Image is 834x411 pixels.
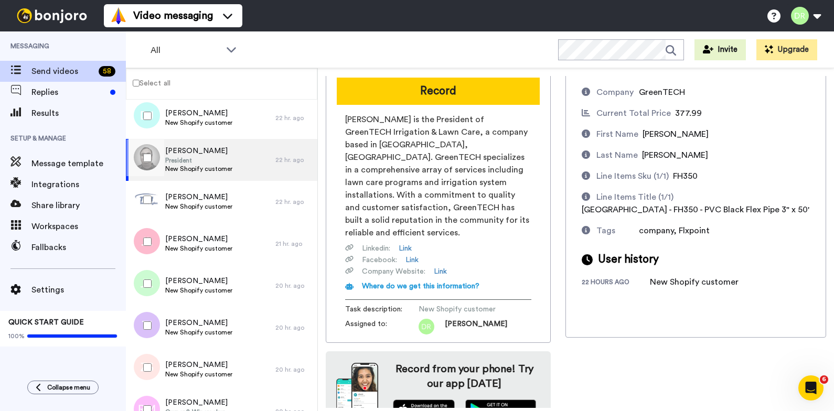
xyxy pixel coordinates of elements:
button: Invite [694,39,746,60]
span: President [165,156,232,165]
span: All [151,44,221,57]
span: Settings [31,284,126,296]
span: New Shopify customer [165,202,232,211]
div: Line Items Sku (1/1) [596,170,669,182]
div: First Name [596,128,638,140]
a: Link [399,243,412,254]
span: [PERSON_NAME] [445,319,507,334]
div: Current Total Price [596,107,671,120]
span: Collapse menu [47,383,90,392]
span: Company Website : [362,266,425,277]
span: [PERSON_NAME] [165,276,232,286]
button: Upgrade [756,39,817,60]
span: User history [598,252,659,267]
div: 22 hours ago [582,278,650,288]
span: Facebook : [362,255,397,265]
span: 100% [8,332,25,340]
span: [PERSON_NAME] [642,151,708,159]
span: [PERSON_NAME] [165,234,232,244]
a: Link [405,255,419,265]
div: Tags [596,224,615,237]
span: [PERSON_NAME] [165,360,232,370]
h4: Record from your phone! Try our app [DATE] [389,362,540,391]
a: Link [434,266,447,277]
span: New Shopify customer [165,286,232,295]
span: Replies [31,86,106,99]
div: 22 hr. ago [275,198,312,206]
span: New Shopify customer [165,370,232,378]
span: company, Flxpoint [639,226,710,235]
span: 6 [820,375,828,384]
span: [PERSON_NAME] [643,130,709,138]
img: vm-color.svg [110,7,127,24]
span: New Shopify customer [165,244,232,253]
div: Line Items Title (1/1) [596,191,673,203]
span: New Shopify customer [419,304,518,315]
span: [PERSON_NAME] [165,146,232,156]
span: Message template [31,157,126,170]
span: New Shopify customer [165,165,232,173]
div: Company [596,86,634,99]
span: [GEOGRAPHIC_DATA] - FH350 - PVC Black Flex Pipe 3" x 50' [582,206,809,214]
span: Task description : [345,304,419,315]
button: Collapse menu [27,381,99,394]
span: New Shopify customer [165,118,232,127]
div: New Shopify customer [650,276,739,288]
span: 377.99 [675,109,702,117]
span: Workspaces [31,220,126,233]
label: Select all [126,77,170,89]
span: [PERSON_NAME] [165,397,232,408]
span: [PERSON_NAME] [165,318,232,328]
div: 21 hr. ago [275,240,312,248]
span: New Shopify customer [165,328,232,337]
span: Results [31,107,126,120]
input: Select all [133,80,140,86]
span: Where do we get this information? [362,283,479,290]
iframe: Intercom live chat [798,375,824,401]
div: 22 hr. ago [275,114,312,122]
span: QUICK START GUIDE [8,319,84,326]
div: 20 hr. ago [275,282,312,290]
span: GreenTECH [639,88,685,96]
span: Linkedin : [362,243,390,254]
span: Video messaging [133,8,213,23]
span: Send videos [31,65,94,78]
span: [PERSON_NAME] [165,108,232,118]
img: bj-logo-header-white.svg [13,8,91,23]
span: FH350 [673,172,698,180]
div: 20 hr. ago [275,323,312,332]
span: Fallbacks [31,241,126,254]
span: Assigned to: [345,319,419,334]
span: Integrations [31,178,126,191]
div: 58 [99,66,115,77]
div: Last Name [596,149,638,161]
span: Share library [31,199,126,212]
button: Record [337,78,540,105]
span: [PERSON_NAME] is the President of GreenTECH Irrigation & Lawn Care, a company based in [GEOGRAPHI... [345,113,531,239]
span: [PERSON_NAME] [165,192,232,202]
div: 22 hr. ago [275,156,312,164]
img: dr.png [419,319,434,334]
div: 20 hr. ago [275,365,312,374]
